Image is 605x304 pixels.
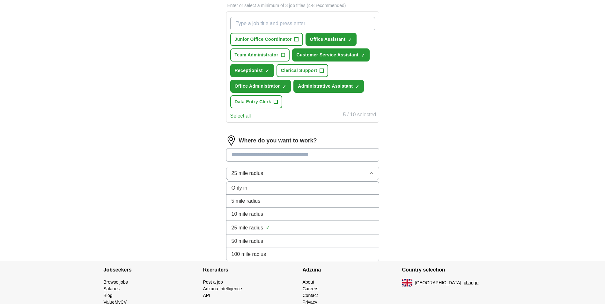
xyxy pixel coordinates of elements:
span: Receptionist [235,67,263,74]
span: ✓ [361,53,365,58]
a: Blog [104,293,113,298]
span: Data Entry Clerk [235,98,271,105]
button: Administrative Assistant✓ [293,80,364,93]
span: Junior Office Coordinator [235,36,292,43]
button: 25 mile radius [226,167,379,180]
a: Post a job [203,279,223,285]
button: Office Assistant✓ [306,33,357,46]
span: Customer Service Assistant [297,52,359,58]
a: About [303,279,314,285]
span: 25 mile radius [232,170,263,177]
button: Junior Office Coordinator [230,33,303,46]
span: 50 mile radius [232,237,263,245]
a: Careers [303,286,319,291]
span: ✓ [265,69,269,74]
span: Team Administrator [235,52,278,58]
input: Type a job title and press enter [230,17,375,30]
span: ✓ [348,37,352,42]
span: [GEOGRAPHIC_DATA] [415,279,461,286]
h4: Country selection [402,261,502,279]
span: 25 mile radius [232,224,263,232]
span: ✓ [355,84,359,89]
button: Customer Service Assistant✓ [292,48,370,62]
button: Clerical Support [277,64,328,77]
span: Clerical Support [281,67,317,74]
button: Receptionist✓ [230,64,274,77]
span: Office Administrator [235,83,280,90]
span: Administrative Assistant [298,83,353,90]
img: location.png [226,135,236,146]
span: ✓ [282,84,286,89]
span: Only in [232,184,247,192]
img: UK flag [402,279,412,286]
a: Contact [303,293,318,298]
button: Team Administrator [230,48,290,62]
p: Enter or select a minimum of 3 job titles (4-8 recommended) [226,2,379,9]
label: Where do you want to work? [239,136,317,145]
span: ✓ [266,223,270,232]
a: API [203,293,210,298]
span: Office Assistant [310,36,346,43]
span: 5 mile radius [232,197,261,205]
a: Salaries [104,286,120,291]
button: Select all [230,112,251,120]
span: 100 mile radius [232,250,266,258]
div: 5 / 10 selected [343,111,376,120]
button: change [464,279,478,286]
a: Browse jobs [104,279,128,285]
button: Office Administrator✓ [230,80,291,93]
span: 10 mile radius [232,210,263,218]
button: Data Entry Clerk [230,95,283,108]
a: Adzuna Intelligence [203,286,242,291]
